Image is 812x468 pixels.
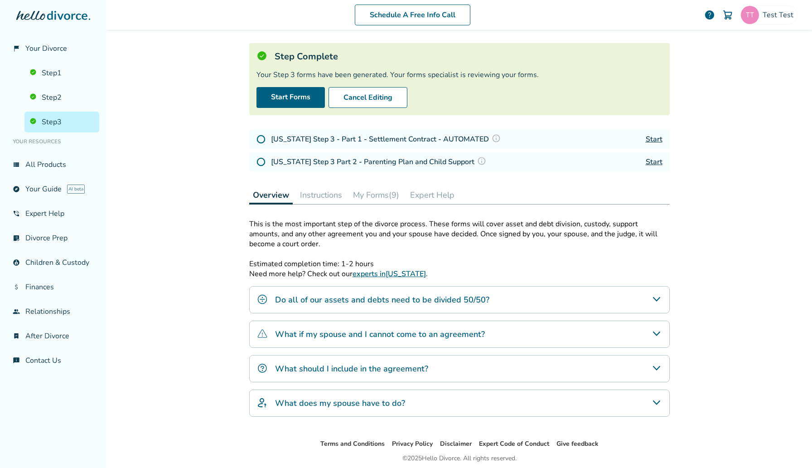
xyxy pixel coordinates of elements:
p: Need more help? Check out our . [249,269,670,279]
h4: What if my spouse and I cannot come to an agreement? [275,328,485,340]
a: chat_infoContact Us [7,350,99,371]
span: attach_money [13,283,20,291]
span: phone_in_talk [13,210,20,217]
span: flag_2 [13,45,20,52]
button: Instructions [296,186,346,204]
h4: Do all of our assets and debts need to be divided 50/50? [275,294,489,306]
img: What should I include in the agreement? [257,363,268,374]
h4: What does my spouse have to do? [275,397,405,409]
a: bookmark_checkAfter Divorce [7,326,99,346]
a: Step2 [24,87,99,108]
a: attach_moneyFinances [7,277,99,297]
a: help [704,10,715,20]
p: This is the most important step of the divorce process. These forms will cover asset and debt div... [249,219,670,249]
img: What does my spouse have to do? [257,397,268,408]
a: phone_in_talkExpert Help [7,203,99,224]
div: What should I include in the agreement? [249,355,670,382]
a: Step3 [24,112,99,132]
h4: [US_STATE] Step 3 Part 2 - Parenting Plan and Child Support [271,156,489,168]
a: flag_2Your Divorce [7,38,99,59]
li: Your Resources [7,132,99,151]
button: My Forms(9) [349,186,403,204]
div: What does my spouse have to do? [249,390,670,417]
a: Start Forms [256,87,325,108]
span: group [13,308,20,315]
a: groupRelationships [7,301,99,322]
li: Disclaimer [440,439,472,449]
div: Do all of our assets and debts need to be divided 50/50? [249,286,670,313]
a: view_listAll Products [7,154,99,175]
span: explore [13,185,20,193]
a: Schedule A Free Info Call [355,5,470,25]
h5: Step Complete [275,50,338,63]
img: Not Started [256,157,266,166]
a: Start [646,157,662,167]
p: Estimated completion time: 1-2 hours [249,249,670,269]
div: Your Step 3 forms have been generated. Your forms specialist is reviewing your forms. [256,70,662,80]
span: view_list [13,161,20,168]
img: Not Started [256,135,266,144]
span: account_child [13,259,20,266]
button: Overview [249,186,293,205]
a: Start [646,134,662,144]
img: Do all of our assets and debts need to be divided 50/50? [257,294,268,305]
span: Your Divorce [25,44,67,54]
h4: [US_STATE] Step 3 - Part 1 - Settlement Contract - AUTOMATED [271,133,503,145]
a: account_childChildren & Custody [7,252,99,273]
button: Expert Help [406,186,458,204]
span: list_alt_check [13,234,20,242]
iframe: Chat Widget [767,424,812,468]
h4: What should I include in the agreement? [275,363,428,375]
a: experts in[US_STATE] [353,269,426,279]
a: Terms and Conditions [320,439,385,448]
img: Question Mark [477,156,486,166]
button: Cancel Editing [329,87,407,108]
a: list_alt_checkDivorce Prep [7,228,99,249]
li: Give feedback [556,439,599,449]
a: Step1 [24,63,99,83]
img: Question Mark [492,134,501,143]
a: Expert Code of Conduct [479,439,549,448]
div: What if my spouse and I cannot come to an agreement? [249,321,670,348]
span: bookmark_check [13,332,20,340]
span: Test Test [763,10,797,20]
a: Privacy Policy [392,439,433,448]
img: sephiroth.jedidiah@freedrops.org [741,6,759,24]
img: What if my spouse and I cannot come to an agreement? [257,328,268,339]
a: exploreYour GuideAI beta [7,179,99,200]
div: © 2025 Hello Divorce. All rights reserved. [402,453,517,464]
span: AI beta [67,185,85,194]
span: chat_info [13,357,20,364]
img: Cart [722,10,733,20]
